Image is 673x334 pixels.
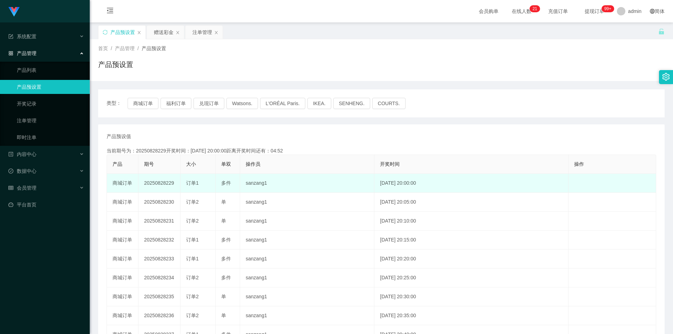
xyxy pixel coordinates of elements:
[374,287,569,306] td: [DATE] 20:30:00
[138,287,181,306] td: 20250828235
[260,98,305,109] button: L'ORÉAL Paris.
[221,218,226,224] span: 单
[138,268,181,287] td: 20250828234
[221,199,226,205] span: 单
[186,275,199,280] span: 订单2
[138,250,181,268] td: 20250828233
[545,9,571,14] span: 充值订单
[658,28,665,35] i: 图标: unlock
[186,294,199,299] span: 订单2
[8,50,36,56] span: 产品管理
[17,114,84,128] a: 注单管理
[374,250,569,268] td: [DATE] 20:20:00
[137,46,139,51] span: /
[240,174,374,193] td: sanzang1
[221,294,226,299] span: 单
[374,268,569,287] td: [DATE] 20:25:00
[98,0,122,23] i: 图标: menu-fold
[186,161,196,167] span: 大小
[142,46,166,51] span: 产品预设置
[374,231,569,250] td: [DATE] 20:15:00
[17,130,84,144] a: 即时注单
[374,193,569,212] td: [DATE] 20:05:00
[240,287,374,306] td: sanzang1
[8,34,36,39] span: 系统配置
[535,5,537,12] p: 1
[138,174,181,193] td: 20250828229
[115,46,135,51] span: 产品管理
[98,59,133,70] h1: 产品预设置
[98,46,108,51] span: 首页
[17,63,84,77] a: 产品列表
[662,73,670,81] i: 图标: setting
[186,256,199,261] span: 订单1
[186,218,199,224] span: 订单2
[107,268,138,287] td: 商城订单
[186,313,199,318] span: 订单2
[193,98,224,109] button: 兑现订单
[186,237,199,243] span: 订单1
[111,46,112,51] span: /
[8,185,13,190] i: 图标: table
[107,147,656,155] div: 当前期号为：20250828229开奖时间：[DATE] 20:00:00距离开奖时间还有：04:52
[226,98,258,109] button: Watsons.
[138,193,181,212] td: 20250828230
[333,98,370,109] button: SENHENG.
[110,26,135,39] div: 产品预设置
[240,231,374,250] td: sanzang1
[221,161,231,167] span: 单双
[601,5,614,12] sup: 994
[374,212,569,231] td: [DATE] 20:10:00
[186,199,199,205] span: 订单2
[107,231,138,250] td: 商城订单
[221,275,231,280] span: 多件
[107,133,131,140] span: 产品预设值
[138,212,181,231] td: 20250828231
[214,30,218,35] i: 图标: close
[8,152,13,157] i: 图标: profile
[17,80,84,94] a: 产品预设置
[380,161,400,167] span: 开奖时间
[374,306,569,325] td: [DATE] 20:35:00
[221,313,226,318] span: 单
[107,250,138,268] td: 商城订单
[107,306,138,325] td: 商城订单
[17,97,84,111] a: 开奖记录
[221,180,231,186] span: 多件
[8,198,84,212] a: 图标: dashboard平台首页
[581,9,608,14] span: 提现订单
[221,237,231,243] span: 多件
[8,185,36,191] span: 会员管理
[240,268,374,287] td: sanzang1
[107,193,138,212] td: 商城订单
[240,193,374,212] td: sanzang1
[161,98,191,109] button: 福利订单
[107,212,138,231] td: 商城订单
[192,26,212,39] div: 注单管理
[240,250,374,268] td: sanzang1
[154,26,174,39] div: 赠送彩金
[137,30,141,35] i: 图标: close
[246,161,260,167] span: 操作员
[307,98,331,109] button: IKEA.
[650,9,655,14] i: 图标: global
[113,161,122,167] span: 产品
[8,151,36,157] span: 内容中心
[8,51,13,56] i: 图标: appstore-o
[8,168,36,174] span: 数据中心
[508,9,535,14] span: 在线人数
[103,30,108,35] i: 图标: sync
[144,161,154,167] span: 期号
[8,34,13,39] i: 图标: form
[8,169,13,173] i: 图标: check-circle-o
[107,287,138,306] td: 商城订单
[221,256,231,261] span: 多件
[107,174,138,193] td: 商城订单
[8,7,20,17] img: logo.9652507e.png
[186,180,199,186] span: 订单1
[176,30,180,35] i: 图标: close
[374,174,569,193] td: [DATE] 20:00:00
[138,306,181,325] td: 20250828236
[240,306,374,325] td: sanzang1
[532,5,535,12] p: 2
